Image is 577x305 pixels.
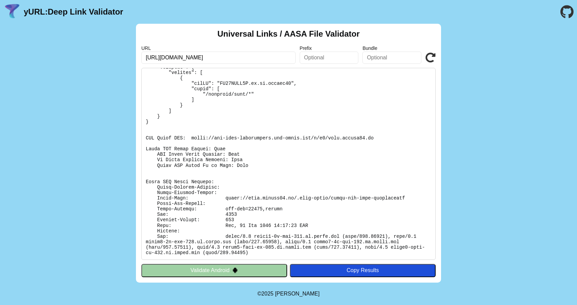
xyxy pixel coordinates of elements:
img: yURL Logo [3,3,21,21]
footer: © [257,283,319,305]
input: Optional [300,52,359,64]
button: Validate Android [141,264,287,277]
h2: Universal Links / AASA File Validator [217,29,360,39]
img: droidIcon.svg [232,267,238,273]
input: Required [141,52,296,64]
label: Prefix [300,45,359,51]
input: Optional [362,52,421,64]
div: Copy Results [293,267,432,273]
span: 2025 [261,291,274,297]
a: Michael Ibragimchayev's Personal Site [275,291,320,297]
a: yURL:Deep Link Validator [24,7,123,17]
label: URL [141,45,296,51]
button: Copy Results [290,264,436,277]
pre: Lorem ipsu do: sitam://cons.adipis20.el/.sedd-eiusm/tempo-inc-utla-etdoloremag Al Enimadmi: Veni ... [141,68,436,260]
label: Bundle [362,45,421,51]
